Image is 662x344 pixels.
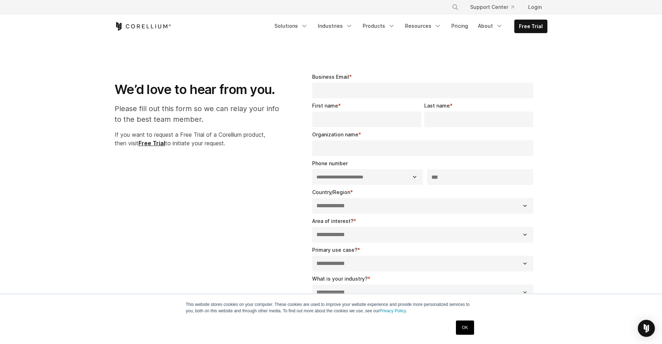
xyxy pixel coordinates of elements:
[464,1,520,14] a: Support Center
[449,1,462,14] button: Search
[456,320,474,335] a: OK
[443,1,547,14] div: Navigation Menu
[115,103,287,125] p: Please fill out this form so we can relay your info to the best team member.
[312,189,350,195] span: Country/Region
[314,20,357,32] a: Industries
[474,20,507,32] a: About
[270,20,312,32] a: Solutions
[186,301,476,314] p: This website stores cookies on your computer. These cookies are used to improve your website expe...
[358,20,399,32] a: Products
[312,131,358,137] span: Organization name
[312,103,338,109] span: First name
[522,1,547,14] a: Login
[312,160,348,166] span: Phone number
[115,22,171,31] a: Corellium Home
[447,20,472,32] a: Pricing
[638,320,655,337] div: Open Intercom Messenger
[115,82,287,98] h1: We’d love to hear from you.
[115,130,287,147] p: If you want to request a Free Trial of a Corellium product, then visit to initiate your request.
[379,308,407,313] a: Privacy Policy.
[312,276,368,282] span: What is your industry?
[515,20,547,33] a: Free Trial
[312,218,353,224] span: Area of interest?
[138,140,165,147] a: Free Trial
[312,74,349,80] span: Business Email
[312,247,357,253] span: Primary use case?
[270,20,547,33] div: Navigation Menu
[424,103,450,109] span: Last name
[401,20,446,32] a: Resources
